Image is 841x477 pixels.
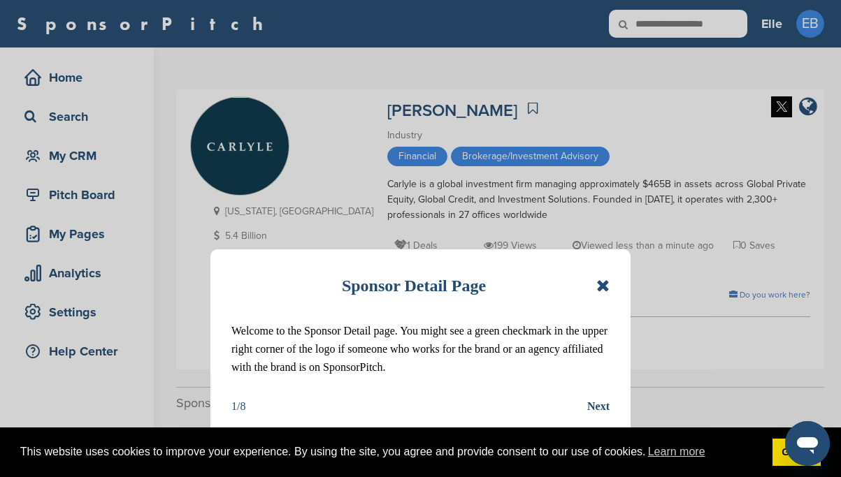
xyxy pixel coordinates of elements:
[772,439,821,467] a: dismiss cookie message
[587,397,610,416] button: Next
[20,441,761,462] span: This website uses cookies to improve your experience. By using the site, you agree and provide co...
[785,421,830,466] iframe: Button to launch messaging window
[231,322,610,376] p: Welcome to the Sponsor Detail page. You might see a green checkmark in the upper right corner of ...
[646,441,707,462] a: learn more about cookies
[231,397,245,416] div: 1/8
[342,270,486,301] h1: Sponsor Detail Page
